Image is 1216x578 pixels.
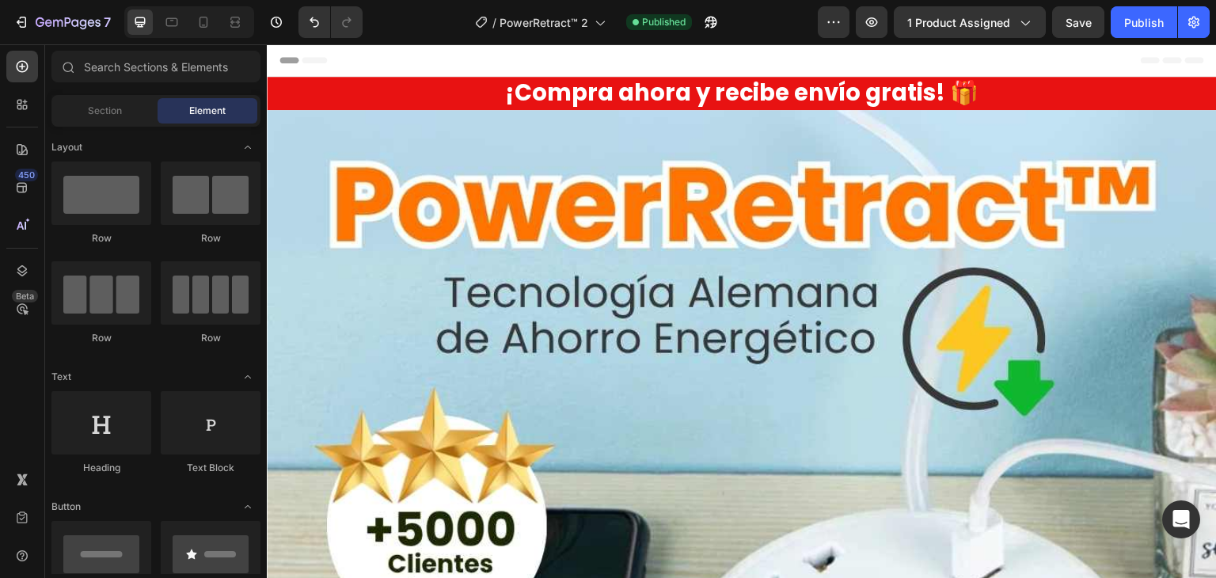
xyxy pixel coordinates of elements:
span: Element [189,104,226,118]
button: Save [1052,6,1104,38]
button: 1 product assigned [894,6,1046,38]
span: Toggle open [235,135,260,160]
div: Row [51,331,151,345]
div: Heading [51,461,151,475]
span: Published [642,15,686,29]
span: Layout [51,140,82,154]
iframe: Design area [267,44,1216,578]
div: Undo/Redo [298,6,363,38]
div: Beta [12,290,38,302]
span: PowerRetract™ 2 [500,14,588,31]
span: / [492,14,496,31]
button: 7 [6,6,118,38]
p: 7 [104,13,111,32]
button: Publish [1111,6,1177,38]
span: Toggle open [235,364,260,390]
span: Text [51,370,71,384]
span: Button [51,500,81,514]
div: 450 [15,169,38,181]
span: Toggle open [235,494,260,519]
span: Section [88,104,122,118]
div: Row [51,231,151,245]
div: Row [161,331,260,345]
span: Save [1066,16,1092,29]
input: Search Sections & Elements [51,51,260,82]
div: Text Block [161,461,260,475]
div: Row [161,231,260,245]
div: Publish [1124,14,1164,31]
span: 1 product assigned [907,14,1010,31]
div: Open Intercom Messenger [1162,500,1200,538]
